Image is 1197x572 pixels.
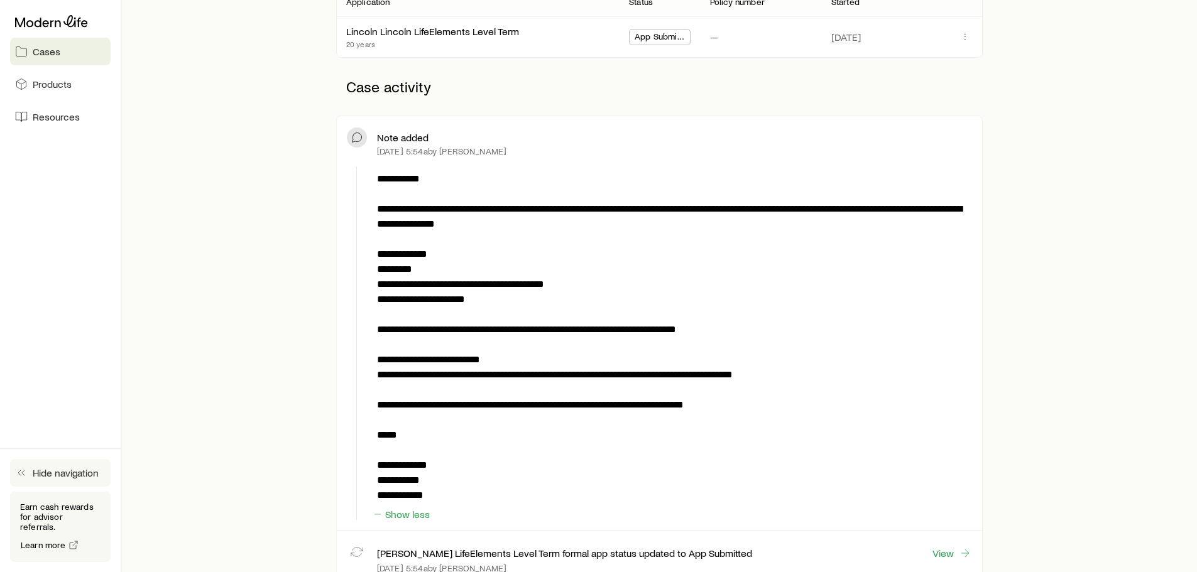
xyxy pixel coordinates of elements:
[346,39,519,49] p: 20 years
[377,131,429,144] p: Note added
[10,103,111,131] a: Resources
[10,492,111,562] div: Earn cash rewards for advisor referrals.Learn more
[710,31,718,43] p: —
[20,502,101,532] p: Earn cash rewards for advisor referrals.
[377,146,506,156] p: [DATE] 5:54a by [PERSON_NAME]
[33,78,72,90] span: Products
[377,547,752,559] p: [PERSON_NAME] LifeElements Level Term formal app status updated to App Submitted
[831,31,861,43] span: [DATE]
[33,111,80,123] span: Resources
[33,467,99,479] span: Hide navigation
[21,541,66,549] span: Learn more
[635,31,685,45] span: App Submitted
[33,45,60,58] span: Cases
[10,459,111,487] button: Hide navigation
[10,38,111,65] a: Cases
[932,546,972,560] a: View
[10,70,111,98] a: Products
[372,509,430,521] button: Show less
[346,25,519,38] div: Lincoln Lincoln LifeElements Level Term
[346,25,519,37] a: Lincoln Lincoln LifeElements Level Term
[336,68,983,105] p: Case activity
